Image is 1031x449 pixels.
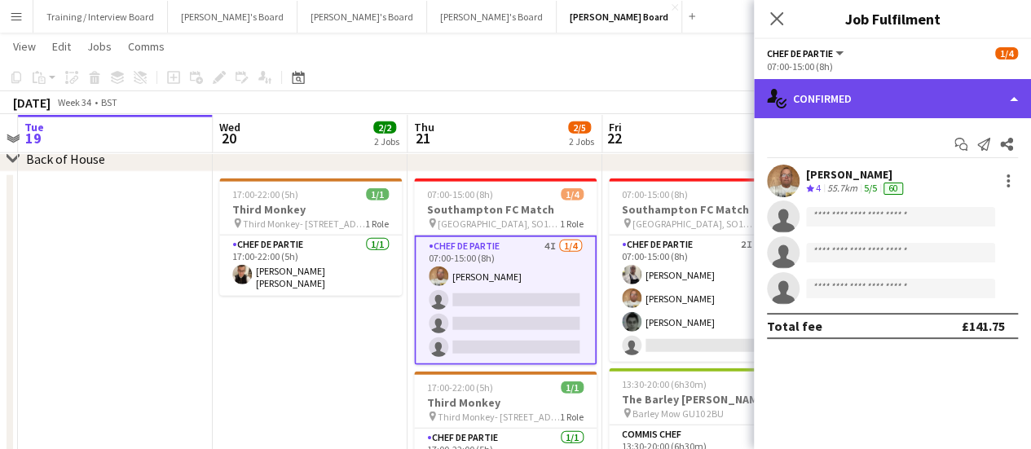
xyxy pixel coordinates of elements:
div: Back of House [26,151,105,167]
app-job-card: 07:00-15:00 (8h)1/4Southampton FC Match [GEOGRAPHIC_DATA], SO14 5FP1 RoleChef de Partie4I1/407:00... [414,178,597,365]
button: Chef de Partie [767,47,846,59]
span: 2/2 [373,121,396,134]
span: Barley Mow GU10 2BU [632,407,724,420]
span: Third Monkey- [STREET_ADDRESS] [438,411,560,423]
span: 13:30-20:00 (6h30m) [622,378,707,390]
button: [PERSON_NAME] Board [557,1,682,33]
span: Third Monkey- [STREET_ADDRESS] [243,218,365,230]
div: [PERSON_NAME] [806,167,906,182]
h3: Job Fulfilment [754,8,1031,29]
div: 2 Jobs [374,135,399,147]
span: Edit [52,39,71,54]
h3: Third Monkey [414,395,597,410]
h3: Southampton FC Match [414,202,597,217]
h3: Third Monkey [219,202,402,217]
span: 22 [606,129,622,147]
span: Jobs [87,39,112,54]
div: Total fee [767,318,822,334]
span: 1 Role [560,218,584,230]
h3: Southampton FC Match [609,202,791,217]
div: 2 Jobs [569,135,594,147]
app-card-role: Chef de Partie2I3/407:00-15:00 (8h)[PERSON_NAME][PERSON_NAME][PERSON_NAME] [609,236,791,362]
div: 60 [883,183,903,195]
span: 4 [816,182,821,194]
span: 21 [412,129,434,147]
button: [PERSON_NAME]'s Board [427,1,557,33]
span: 19 [22,129,44,147]
app-card-role: Chef de Partie4I1/407:00-15:00 (8h)[PERSON_NAME] [414,236,597,365]
span: Chef de Partie [767,47,833,59]
a: Edit [46,36,77,57]
span: 17:00-22:00 (5h) [232,188,298,200]
h3: The Barley [PERSON_NAME] [609,392,791,407]
span: 17:00-22:00 (5h) [427,381,493,394]
span: 20 [217,129,240,147]
span: Comms [128,39,165,54]
span: Wed [219,120,240,134]
span: 1 Role [365,218,389,230]
app-card-role: Chef de Partie1/117:00-22:00 (5h)[PERSON_NAME] [PERSON_NAME] [219,236,402,296]
span: [GEOGRAPHIC_DATA], SO14 5FP [438,218,560,230]
span: 07:00-15:00 (8h) [622,188,688,200]
span: Thu [414,120,434,134]
div: 55.7km [824,182,861,196]
span: View [13,39,36,54]
button: Training / Interview Board [33,1,168,33]
button: [PERSON_NAME]'s Board [168,1,297,33]
span: 1/4 [561,188,584,200]
span: 1/4 [995,47,1018,59]
span: 1/1 [366,188,389,200]
app-skills-label: 5/5 [864,182,877,194]
app-job-card: 07:00-15:00 (8h)3/4Southampton FC Match [GEOGRAPHIC_DATA], SO14 5FP1 RoleChef de Partie2I3/407:00... [609,178,791,362]
span: [GEOGRAPHIC_DATA], SO14 5FP [632,218,755,230]
a: Jobs [81,36,118,57]
span: 2/5 [568,121,591,134]
span: 1/1 [561,381,584,394]
app-job-card: 17:00-22:00 (5h)1/1Third Monkey Third Monkey- [STREET_ADDRESS]1 RoleChef de Partie1/117:00-22:00 ... [219,178,402,296]
div: BST [101,96,117,108]
span: Week 34 [54,96,95,108]
span: 1 Role [560,411,584,423]
button: [PERSON_NAME]'s Board [297,1,427,33]
div: £141.75 [962,318,1005,334]
div: [DATE] [13,95,51,111]
span: Tue [24,120,44,134]
div: Confirmed [754,79,1031,118]
span: Fri [609,120,622,134]
span: 07:00-15:00 (8h) [427,188,493,200]
a: Comms [121,36,171,57]
a: View [7,36,42,57]
div: 07:00-15:00 (8h) [767,60,1018,73]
